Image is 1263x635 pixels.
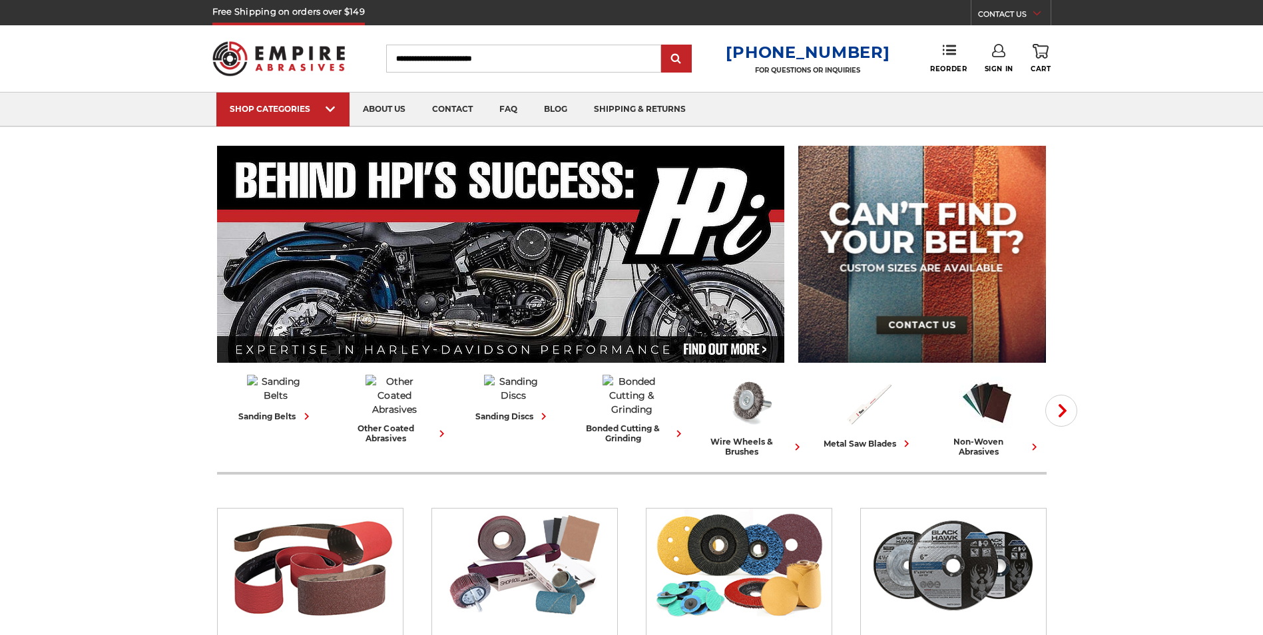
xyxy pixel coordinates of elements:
div: SHOP CATEGORIES [230,104,336,114]
a: CONTACT US [978,7,1051,25]
a: Cart [1031,44,1051,73]
span: Sign In [985,65,1013,73]
a: metal saw blades [815,375,923,451]
a: bonded cutting & grinding [578,375,686,443]
img: Sanding Discs [652,509,825,622]
div: other coated abrasives [341,423,449,443]
img: Empire Abrasives [212,33,346,85]
a: blog [531,93,581,126]
img: Other Coated Abrasives [438,509,611,622]
a: wire wheels & brushes [696,375,804,457]
div: non-woven abrasives [933,437,1041,457]
img: Banner for an interview featuring Horsepower Inc who makes Harley performance upgrades featured o... [217,146,785,363]
img: Wire Wheels & Brushes [722,375,778,430]
img: Sanding Discs [484,375,543,403]
img: Bonded Cutting & Grinding [867,509,1039,622]
div: metal saw blades [824,437,913,451]
a: non-woven abrasives [933,375,1041,457]
img: Sanding Belts [224,509,396,622]
div: bonded cutting & grinding [578,423,686,443]
div: sanding belts [239,409,314,423]
button: Next [1045,395,1077,427]
span: Cart [1031,65,1051,73]
img: Metal Saw Blades [841,375,896,430]
span: Reorder [930,65,967,73]
a: sanding discs [459,375,567,423]
img: Bonded Cutting & Grinding [603,375,661,417]
a: faq [486,93,531,126]
a: other coated abrasives [341,375,449,443]
a: shipping & returns [581,93,699,126]
img: Other Coated Abrasives [366,375,424,417]
input: Submit [663,46,690,73]
img: Non-woven Abrasives [959,375,1015,430]
a: [PHONE_NUMBER] [726,43,889,62]
div: wire wheels & brushes [696,437,804,457]
a: sanding belts [222,375,330,423]
a: contact [419,93,486,126]
div: sanding discs [475,409,551,423]
img: Sanding Belts [247,375,306,403]
a: about us [350,93,419,126]
img: promo banner for custom belts. [798,146,1046,363]
p: FOR QUESTIONS OR INQUIRIES [726,66,889,75]
a: Reorder [930,44,967,73]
